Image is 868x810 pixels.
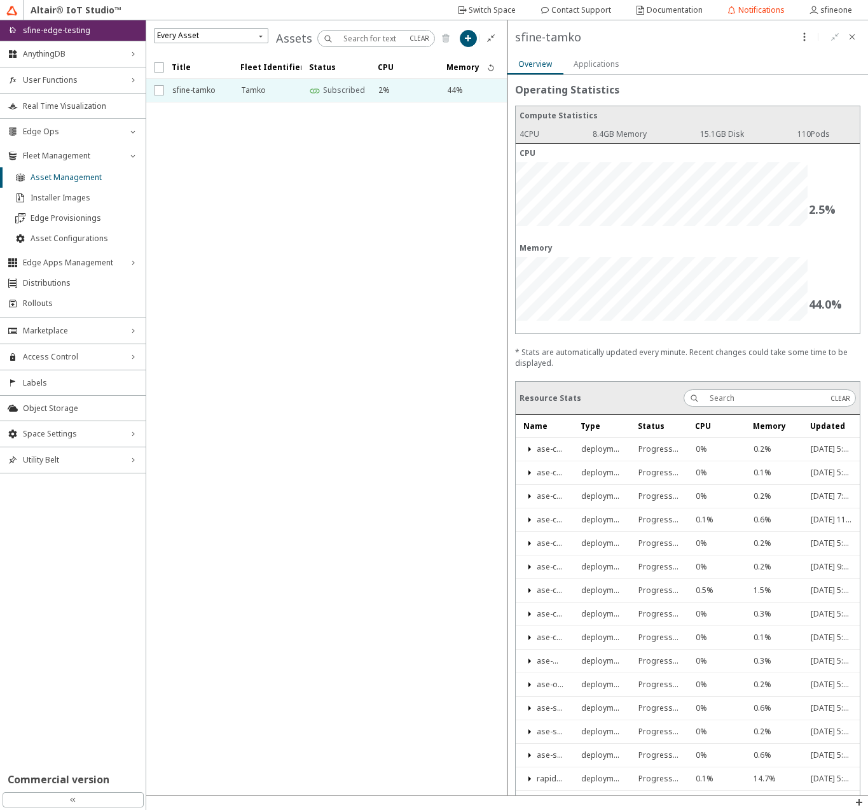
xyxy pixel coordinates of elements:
[23,151,123,161] span: Fleet Management
[23,49,123,59] span: AnythingDB
[515,83,861,102] unity-typography: Operating Statistics
[23,101,138,111] span: Real Time Visualization
[157,28,199,43] div: Every Asset
[23,278,138,288] span: Distributions
[31,193,138,203] span: Installer Images
[23,326,123,336] span: Marketplace
[23,25,90,36] p: sfine-edge-testing
[460,30,477,47] unity-button: New Asset
[31,234,138,244] span: Asset Configurations
[809,202,860,217] unity-typography: 2.5%
[520,148,857,158] unity-typography: CPU
[23,75,123,85] span: User Functions
[23,429,123,439] span: Space Settings
[809,297,860,312] unity-typography: 44.0%
[520,242,857,253] unity-typography: Memory
[437,30,455,47] unity-button: Delete
[23,352,123,362] span: Access Control
[23,403,138,414] span: Object Storage
[23,378,138,388] span: Labels
[23,298,138,309] span: Rollouts
[31,213,138,223] span: Edge Provisionings
[23,455,123,465] span: Utility Belt
[515,347,861,368] unity-typography: * Stats are automatically updated every minute. Recent changes could take some time to be displayed.
[323,79,365,102] unity-typography: Subscribed
[23,258,123,268] span: Edge Apps Management
[700,129,744,139] unity-typography: 15.1 GB Disk
[520,129,539,139] unity-typography: 4 CPU
[593,129,647,139] unity-typography: 8.4 GB Memory
[520,110,857,121] unity-typography: Compute Statistics
[31,172,138,183] span: Asset Management
[23,127,123,137] span: Edge Ops
[797,129,830,139] unity-typography: 110 Pods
